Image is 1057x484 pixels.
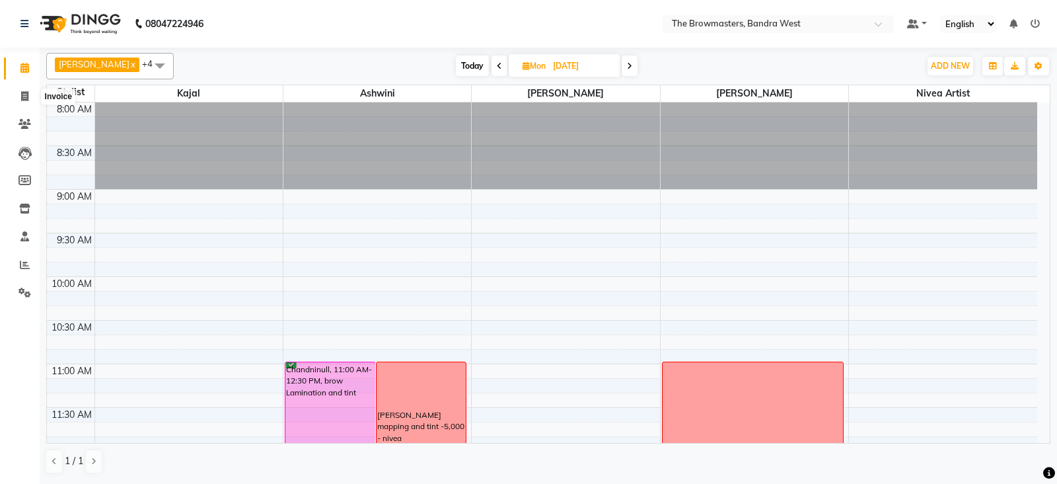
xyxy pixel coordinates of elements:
span: [PERSON_NAME] [661,85,848,102]
input: 2025-10-06 [549,56,615,76]
span: 1 / 1 [65,454,83,468]
span: ADD NEW [931,61,970,71]
b: 08047224946 [145,5,203,42]
img: logo [34,5,124,42]
div: 8:00 AM [54,102,94,116]
span: +4 [142,58,163,69]
span: Ashwini [283,85,471,102]
div: Invoice [42,89,75,105]
span: [PERSON_NAME] [59,59,129,69]
span: Today [456,56,489,76]
div: 8:30 AM [54,146,94,160]
span: Nivea Artist [849,85,1037,102]
span: Mon [519,61,549,71]
div: 11:30 AM [49,408,94,422]
a: x [129,59,135,69]
div: 10:30 AM [49,321,94,335]
button: ADD NEW [928,57,973,75]
div: [PERSON_NAME] mapping and tint -5,000 - nivea [377,409,466,445]
span: Kajal [95,85,283,102]
span: [PERSON_NAME] [472,85,659,102]
div: 9:00 AM [54,190,94,204]
div: 10:00 AM [49,277,94,291]
div: 9:30 AM [54,233,94,247]
div: 11:00 AM [49,364,94,378]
